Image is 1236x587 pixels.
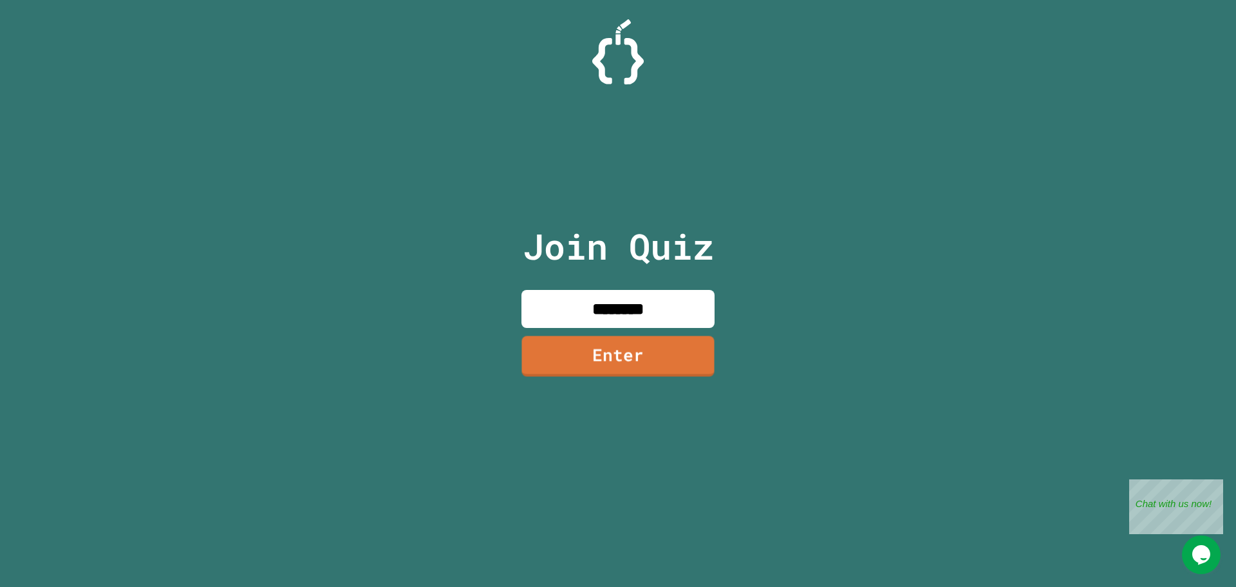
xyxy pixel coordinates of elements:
[1129,479,1223,534] iframe: chat widget
[521,336,714,376] a: Enter
[523,220,714,273] p: Join Quiz
[1182,535,1223,574] iframe: chat widget
[592,19,644,84] img: Logo.svg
